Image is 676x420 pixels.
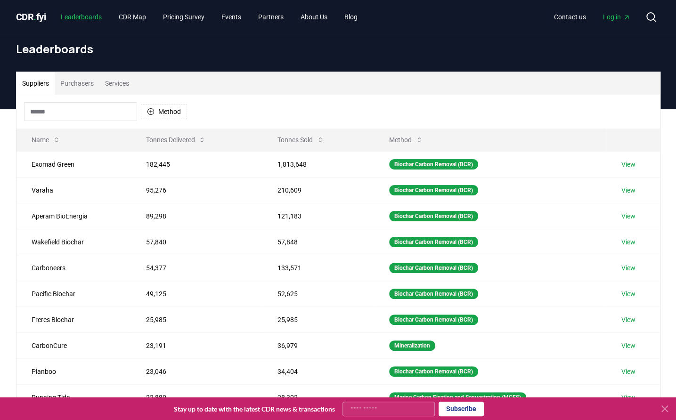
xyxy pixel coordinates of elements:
[546,8,638,25] nav: Main
[16,384,131,410] td: Running Tide
[16,307,131,332] td: Freres Biochar
[16,11,46,23] span: CDR fyi
[214,8,249,25] a: Events
[16,10,46,24] a: CDR.fyi
[16,255,131,281] td: Carboneers
[595,8,638,25] a: Log in
[262,229,374,255] td: 57,848
[389,289,478,299] div: Biochar Carbon Removal (BCR)
[389,159,478,170] div: Biochar Carbon Removal (BCR)
[621,367,635,376] a: View
[621,211,635,221] a: View
[130,332,262,358] td: 23,191
[389,185,478,195] div: Biochar Carbon Removal (BCR)
[55,72,99,95] button: Purchasers
[621,315,635,324] a: View
[53,8,365,25] nav: Main
[141,104,187,119] button: Method
[16,281,131,307] td: Pacific Biochar
[621,186,635,195] a: View
[99,72,135,95] button: Services
[24,130,68,149] button: Name
[16,203,131,229] td: Aperam BioEnergia
[262,255,374,281] td: 133,571
[262,384,374,410] td: 28,302
[16,151,131,177] td: Exomad Green
[130,358,262,384] td: 23,046
[130,255,262,281] td: 54,377
[130,307,262,332] td: 25,985
[138,130,213,149] button: Tonnes Delivered
[16,229,131,255] td: Wakefield Biochar
[546,8,594,25] a: Contact us
[130,384,262,410] td: 22,880
[270,130,332,149] button: Tonnes Sold
[33,11,36,23] span: .
[16,177,131,203] td: Varaha
[251,8,291,25] a: Partners
[262,358,374,384] td: 34,404
[130,229,262,255] td: 57,840
[16,358,131,384] td: Planboo
[389,392,526,403] div: Marine Carbon Fixation and Sequestration (MCFS)
[382,130,431,149] button: Method
[621,160,635,169] a: View
[262,177,374,203] td: 210,609
[111,8,154,25] a: CDR Map
[16,332,131,358] td: CarbonCure
[621,263,635,273] a: View
[130,281,262,307] td: 49,125
[262,203,374,229] td: 121,183
[155,8,212,25] a: Pricing Survey
[389,211,478,221] div: Biochar Carbon Removal (BCR)
[389,315,478,325] div: Biochar Carbon Removal (BCR)
[130,177,262,203] td: 95,276
[621,341,635,350] a: View
[262,307,374,332] td: 25,985
[337,8,365,25] a: Blog
[262,151,374,177] td: 1,813,648
[389,237,478,247] div: Biochar Carbon Removal (BCR)
[16,72,55,95] button: Suppliers
[603,12,630,22] span: Log in
[621,237,635,247] a: View
[130,151,262,177] td: 182,445
[293,8,335,25] a: About Us
[130,203,262,229] td: 89,298
[53,8,109,25] a: Leaderboards
[389,263,478,273] div: Biochar Carbon Removal (BCR)
[262,281,374,307] td: 52,625
[16,41,660,57] h1: Leaderboards
[621,289,635,299] a: View
[389,340,435,351] div: Mineralization
[621,393,635,402] a: View
[262,332,374,358] td: 36,979
[389,366,478,377] div: Biochar Carbon Removal (BCR)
